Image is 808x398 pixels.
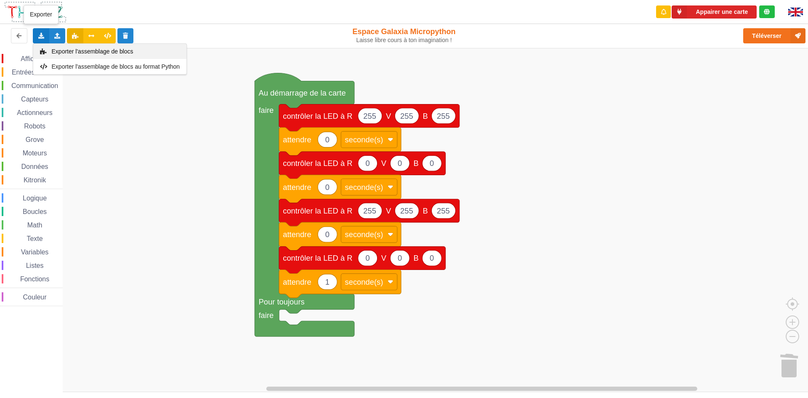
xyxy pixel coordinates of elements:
text: contrôler la LED à R [283,159,352,168]
text: V [381,254,387,262]
text: seconde(s) [345,230,383,239]
span: Math [26,222,44,229]
span: Données [20,163,50,170]
text: 255 [400,112,413,120]
span: Communication [10,82,59,89]
span: Variables [20,248,50,256]
text: seconde(s) [345,278,383,286]
text: B [413,159,418,168]
text: 255 [363,112,376,120]
span: Grove [24,136,45,143]
text: 0 [325,230,330,239]
span: Exporter l'assemblage de blocs au format Python [52,63,180,70]
span: Exporter l'assemblage de blocs [52,48,133,55]
text: B [413,254,418,262]
text: attendre [283,230,311,239]
text: V [386,206,391,215]
text: faire [258,311,274,320]
text: V [386,112,391,120]
span: Entrées/Sorties [11,69,59,76]
span: Listes [25,262,45,269]
text: contrôler la LED à R [283,254,352,262]
span: Moteurs [21,150,48,157]
text: B [423,206,428,215]
text: 0 [430,159,434,168]
span: Robots [23,123,47,130]
text: seconde(s) [345,182,383,191]
div: Tu es connecté au serveur de création de Thingz [759,5,775,18]
text: 1 [325,278,330,286]
img: gb.png [788,8,803,16]
text: Pour toujours [258,297,304,306]
span: Couleur [22,294,48,301]
text: attendre [283,278,311,286]
div: Exporter [24,5,58,24]
text: Au démarrage de la carte [258,88,346,97]
span: Logique [21,195,48,202]
div: Espace Galaxia Micropython [334,27,475,44]
text: contrôler la LED à R [283,206,352,215]
text: attendre [283,182,311,191]
text: 0 [365,254,369,262]
text: 0 [398,254,402,262]
span: Actionneurs [16,109,54,116]
span: Kitronik [22,176,47,184]
text: 255 [363,206,376,215]
text: 0 [398,159,402,168]
text: 255 [437,206,450,215]
text: B [423,112,428,120]
div: Génère le code associé à l'assemblage de blocs et exporte le code dans un fichier Python [33,59,186,74]
div: Laisse libre cours à ton imagination ! [334,37,475,44]
text: 255 [400,206,413,215]
text: 0 [365,159,369,168]
button: Téléverser [743,28,805,43]
div: Exporter l'assemblage au format blockly [33,44,186,59]
text: contrôler la LED à R [283,112,352,120]
text: attendre [283,135,311,144]
text: V [381,159,387,168]
img: thingz_logo.png [4,1,67,23]
span: Fonctions [19,275,50,283]
text: 255 [437,112,450,120]
span: Texte [25,235,44,242]
text: faire [258,106,274,115]
text: seconde(s) [345,135,383,144]
span: Affichage [19,55,50,62]
span: Capteurs [20,96,50,103]
text: 0 [325,182,330,191]
span: Boucles [21,208,48,215]
button: Appairer une carte [672,5,757,19]
text: 0 [430,254,434,262]
text: 0 [325,135,330,144]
